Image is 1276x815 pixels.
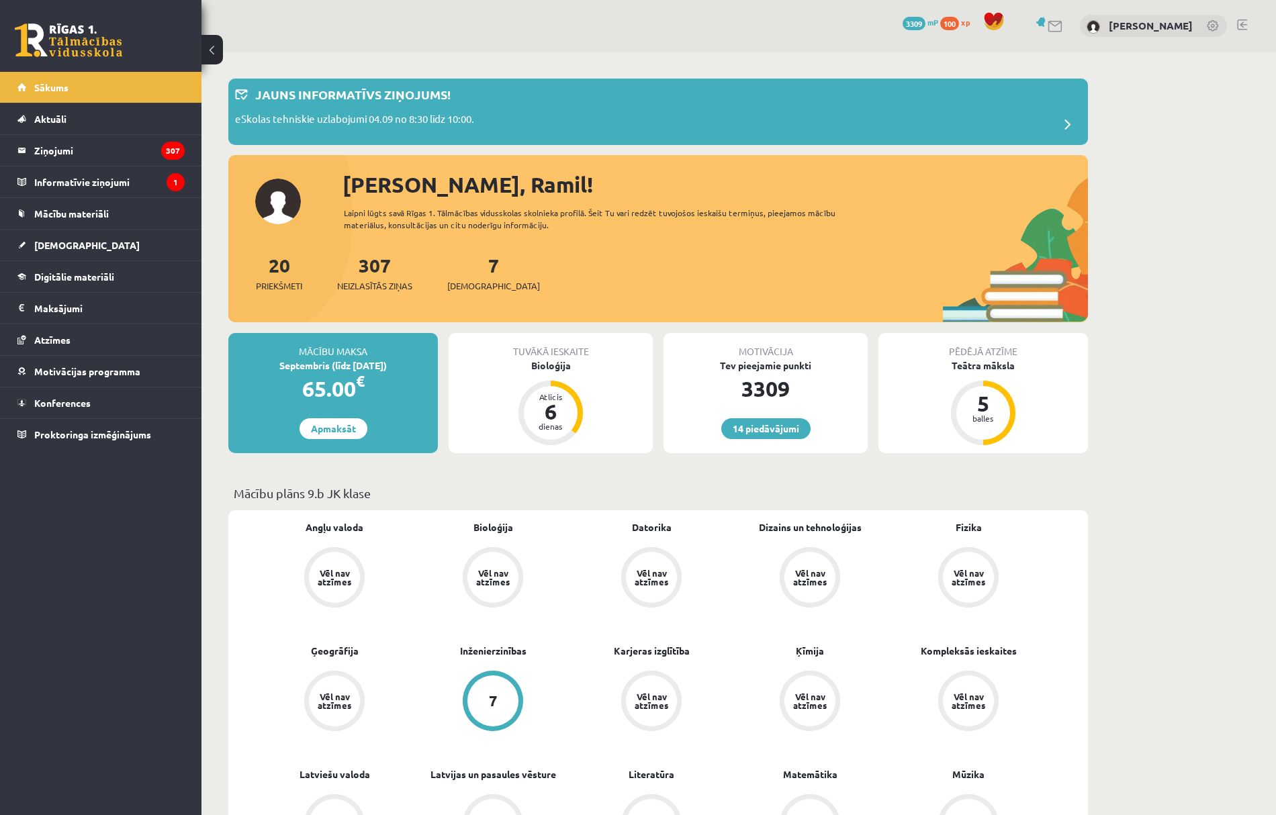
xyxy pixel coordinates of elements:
[460,644,527,658] a: Inženierzinības
[256,279,302,293] span: Priekšmeti
[531,393,571,401] div: Atlicis
[791,692,829,710] div: Vēl nav atzīmes
[430,767,556,781] a: Latvijas un pasaules vēsture
[337,279,412,293] span: Neizlasītās ziņas
[633,692,670,710] div: Vēl nav atzīmes
[963,393,1003,414] div: 5
[34,113,66,125] span: Aktuāli
[572,547,731,610] a: Vēl nav atzīmes
[167,173,185,191] i: 1
[473,520,513,534] a: Bioloģija
[34,365,140,377] span: Motivācijas programma
[664,358,868,373] div: Tev pieejamie punkti
[963,414,1003,422] div: balles
[632,520,672,534] a: Datorika
[34,207,109,220] span: Mācību materiāli
[531,401,571,422] div: 6
[311,644,359,658] a: Ģeogrāfija
[228,373,438,405] div: 65.00
[300,418,367,439] a: Apmaksāt
[228,333,438,358] div: Mācību maksa
[17,261,185,292] a: Digitālie materiāli
[414,547,572,610] a: Vēl nav atzīmes
[34,397,91,409] span: Konferences
[791,569,829,586] div: Vēl nav atzīmes
[17,135,185,166] a: Ziņojumi307
[17,356,185,387] a: Motivācijas programma
[316,692,353,710] div: Vēl nav atzīmes
[17,387,185,418] a: Konferences
[447,279,540,293] span: [DEMOGRAPHIC_DATA]
[731,547,889,610] a: Vēl nav atzīmes
[34,271,114,283] span: Digitālie materiāli
[1109,19,1193,32] a: [PERSON_NAME]
[256,253,302,293] a: 20Priekšmeti
[664,333,868,358] div: Motivācija
[950,569,987,586] div: Vēl nav atzīmes
[17,324,185,355] a: Atzīmes
[34,81,69,93] span: Sākums
[572,671,731,734] a: Vēl nav atzīmes
[614,644,690,658] a: Karjeras izglītība
[17,103,185,134] a: Aktuāli
[889,671,1048,734] a: Vēl nav atzīmes
[17,293,185,324] a: Maksājumi
[414,671,572,734] a: 7
[34,293,185,324] legend: Maksājumi
[449,358,653,373] div: Bioloģija
[1087,20,1100,34] img: Ramil Lachynian
[731,671,889,734] a: Vēl nav atzīmes
[356,371,365,391] span: €
[34,135,185,166] legend: Ziņojumi
[235,111,474,130] p: eSkolas tehniskie uzlabojumi 04.09 no 8:30 līdz 10:00.
[940,17,959,30] span: 100
[17,198,185,229] a: Mācību materiāli
[34,239,140,251] span: [DEMOGRAPHIC_DATA]
[956,520,982,534] a: Fizika
[921,644,1017,658] a: Kompleksās ieskaites
[796,644,824,658] a: Ķīmija
[17,419,185,450] a: Proktoringa izmēģinājums
[255,547,414,610] a: Vēl nav atzīmes
[759,520,862,534] a: Dizains un tehnoloģijas
[633,569,670,586] div: Vēl nav atzīmes
[878,358,1088,447] a: Teātra māksla 5 balles
[306,520,363,534] a: Angļu valoda
[234,484,1083,502] p: Mācību plāns 9.b JK klase
[664,373,868,405] div: 3309
[447,253,540,293] a: 7[DEMOGRAPHIC_DATA]
[34,166,185,197] legend: Informatīvie ziņojumi
[34,334,71,346] span: Atzīmes
[903,17,938,28] a: 3309 mP
[17,72,185,103] a: Sākums
[255,671,414,734] a: Vēl nav atzīmes
[721,418,811,439] a: 14 piedāvājumi
[300,767,370,781] a: Latviešu valoda
[927,17,938,28] span: mP
[489,693,498,708] div: 7
[903,17,925,30] span: 3309
[161,142,185,160] i: 307
[878,358,1088,373] div: Teātra māksla
[337,253,412,293] a: 307Neizlasītās ziņas
[950,692,987,710] div: Vēl nav atzīmes
[17,166,185,197] a: Informatīvie ziņojumi1
[889,547,1048,610] a: Vēl nav atzīmes
[343,169,1088,201] div: [PERSON_NAME], Ramil!
[316,569,353,586] div: Vēl nav atzīmes
[449,333,653,358] div: Tuvākā ieskaite
[474,569,512,586] div: Vēl nav atzīmes
[228,358,438,373] div: Septembris (līdz [DATE])
[449,358,653,447] a: Bioloģija Atlicis 6 dienas
[629,767,674,781] a: Literatūra
[17,230,185,260] a: [DEMOGRAPHIC_DATA]
[783,767,837,781] a: Matemātika
[961,17,970,28] span: xp
[878,333,1088,358] div: Pēdējā atzīme
[531,422,571,430] div: dienas
[15,23,122,57] a: Rīgas 1. Tālmācības vidusskola
[34,428,151,440] span: Proktoringa izmēģinājums
[344,207,860,231] div: Laipni lūgts savā Rīgas 1. Tālmācības vidusskolas skolnieka profilā. Šeit Tu vari redzēt tuvojošo...
[255,85,451,103] p: Jauns informatīvs ziņojums!
[235,85,1081,138] a: Jauns informatīvs ziņojums! eSkolas tehniskie uzlabojumi 04.09 no 8:30 līdz 10:00.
